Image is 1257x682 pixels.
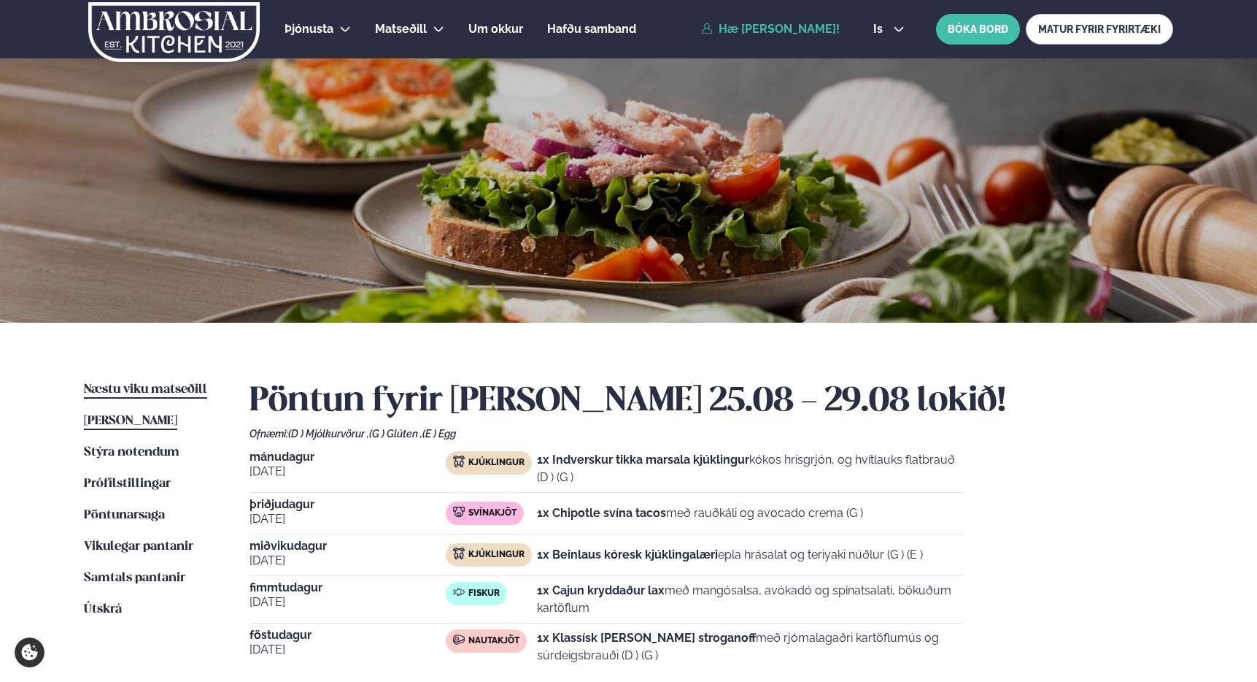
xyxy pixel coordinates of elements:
p: með rjómalagaðri kartöflumús og súrdeigsbrauði (D ) (G ) [537,629,964,664]
a: Hæ [PERSON_NAME]! [701,23,840,36]
a: Næstu viku matseðill [84,381,207,399]
button: is [862,23,916,35]
span: Kjúklingur [468,457,525,469]
strong: 1x Klassísk [PERSON_NAME] stroganoff [537,631,756,645]
span: Fiskur [468,588,500,599]
img: pork.svg [453,506,465,518]
a: Stýra notendum [84,444,179,461]
span: Útskrá [84,603,122,616]
a: Hafðu samband [547,20,636,38]
p: kókos hrísgrjón, og hvítlauks flatbrauð (D ) (G ) [537,451,964,486]
p: með mangósalsa, avókadó og spínatsalati, bökuðum kartöflum [537,582,964,617]
span: [DATE] [250,641,446,659]
a: Cookie settings [15,637,45,667]
a: Um okkur [468,20,523,38]
span: Pöntunarsaga [84,509,165,521]
span: [DATE] [250,463,446,480]
a: MATUR FYRIR FYRIRTÆKI [1026,14,1173,45]
span: (G ) Glúten , [369,428,422,440]
span: þriðjudagur [250,499,446,510]
a: Samtals pantanir [84,570,185,587]
a: Prófílstillingar [84,475,171,493]
strong: 1x Chipotle svína tacos [537,506,666,520]
img: chicken.svg [453,548,465,559]
span: miðvikudagur [250,540,446,552]
span: Nautakjöt [468,635,519,647]
span: föstudagur [250,629,446,641]
a: [PERSON_NAME] [84,413,177,430]
span: Næstu viku matseðill [84,383,207,396]
span: Hafðu samband [547,22,636,36]
a: Pöntunarsaga [84,507,165,524]
button: BÓKA BORÐ [936,14,1020,45]
span: fimmtudagur [250,582,446,594]
a: Útskrá [84,601,122,618]
strong: 1x Beinlaus kóresk kjúklingalæri [537,548,718,562]
strong: 1x Cajun kryddaður lax [537,583,665,597]
span: (D ) Mjólkurvörur , [288,428,369,440]
strong: 1x Indverskur tikka marsala kjúklingur [537,453,749,467]
span: is [873,23,887,35]
span: Matseðill [375,22,427,36]
span: [DATE] [250,552,446,570]
img: logo [87,2,261,62]
span: Um okkur [468,22,523,36]
a: Vikulegar pantanir [84,538,193,556]
span: (E ) Egg [422,428,456,440]
span: Stýra notendum [84,446,179,459]
p: epla hrásalat og teriyaki núðlur (G ) (E ) [537,546,923,564]
span: Svínakjöt [468,507,517,519]
img: chicken.svg [453,456,465,467]
span: [DATE] [250,594,446,611]
span: [DATE] [250,510,446,528]
span: Þjónusta [285,22,333,36]
span: mánudagur [250,451,446,463]
span: Vikulegar pantanir [84,540,193,553]
p: með rauðkáli og avocado crema (G ) [537,505,863,522]
img: fish.svg [453,586,465,598]
h2: Pöntun fyrir [PERSON_NAME] 25.08 - 29.08 lokið! [250,381,1173,422]
img: beef.svg [453,634,465,645]
div: Ofnæmi: [250,428,1173,440]
span: Samtals pantanir [84,572,185,584]
span: Kjúklingur [468,549,525,561]
span: [PERSON_NAME] [84,415,177,427]
a: Matseðill [375,20,427,38]
span: Prófílstillingar [84,478,171,490]
a: Þjónusta [285,20,333,38]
